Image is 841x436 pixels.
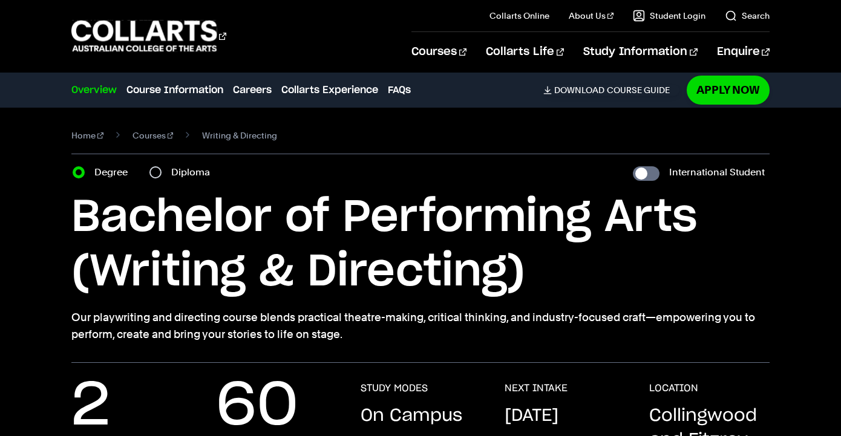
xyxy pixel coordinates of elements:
[411,32,466,72] a: Courses
[669,164,765,181] label: International Student
[126,83,223,97] a: Course Information
[281,83,378,97] a: Collarts Experience
[233,83,272,97] a: Careers
[505,404,558,428] p: [DATE]
[717,32,770,72] a: Enquire
[388,83,411,97] a: FAQs
[71,127,103,144] a: Home
[361,404,462,428] p: On Campus
[649,382,698,394] h3: LOCATION
[202,127,277,144] span: Writing & Directing
[725,10,770,22] a: Search
[133,127,174,144] a: Courses
[554,85,604,96] span: Download
[71,19,226,53] div: Go to homepage
[361,382,428,394] h3: STUDY MODES
[583,32,697,72] a: Study Information
[687,76,770,104] a: Apply Now
[171,164,217,181] label: Diploma
[71,382,110,431] p: 2
[505,382,568,394] h3: NEXT INTAKE
[543,85,679,96] a: DownloadCourse Guide
[71,190,770,299] h1: Bachelor of Performing Arts (Writing & Directing)
[486,32,564,72] a: Collarts Life
[489,10,549,22] a: Collarts Online
[71,309,770,343] p: Our playwriting and directing course blends practical theatre-making, critical thinking, and indu...
[633,10,705,22] a: Student Login
[94,164,135,181] label: Degree
[71,83,117,97] a: Overview
[216,382,298,431] p: 60
[569,10,614,22] a: About Us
